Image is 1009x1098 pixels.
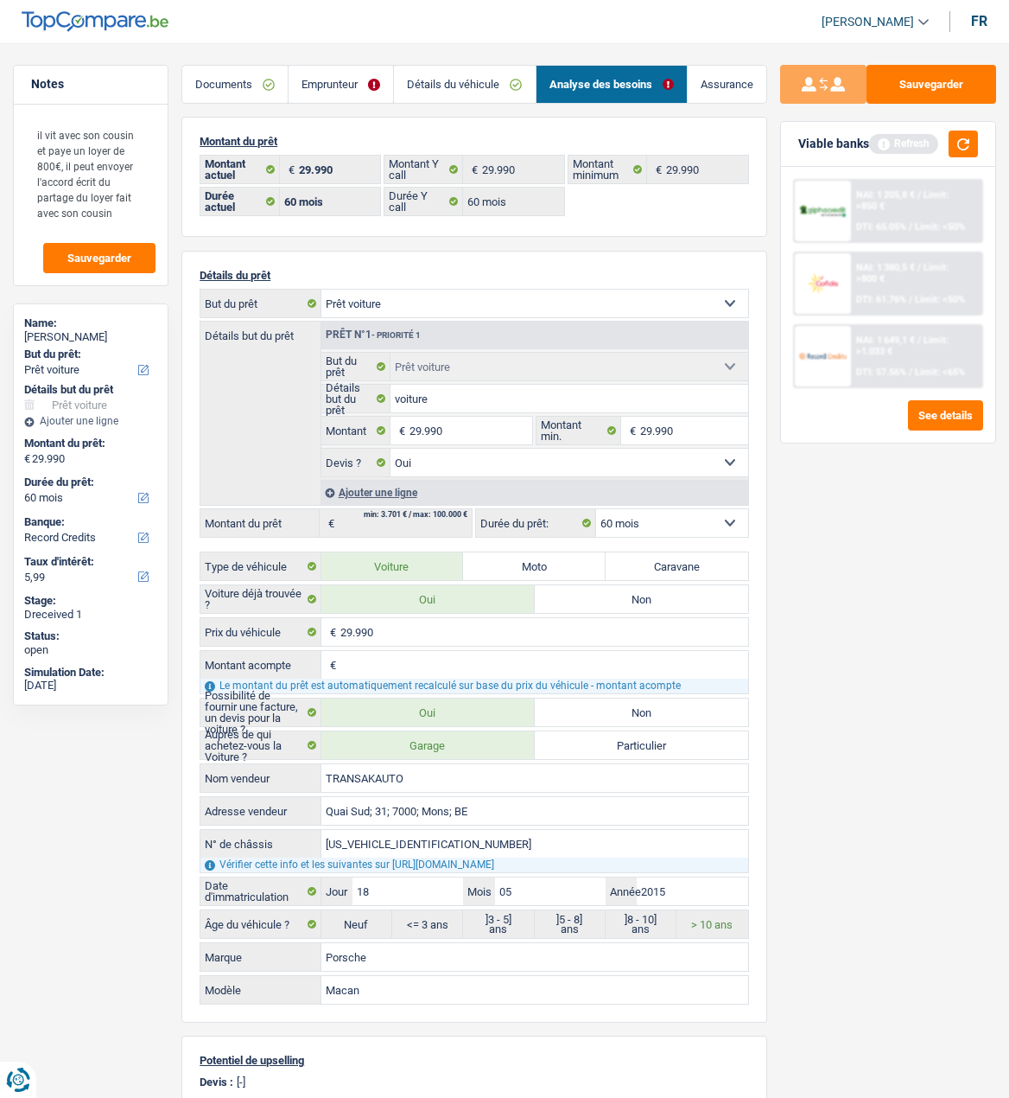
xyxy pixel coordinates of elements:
[24,643,157,657] div: open
[321,417,390,444] label: Montant
[200,509,320,537] label: Montant du prêt
[321,353,391,380] label: But du prêt
[200,618,320,646] label: Prix du véhicule
[31,77,150,92] h5: Notes
[856,367,906,378] span: DTI: 57.56%
[799,204,847,219] img: AlphaCredit
[200,699,320,726] label: Possibilité de fournir une facture, un devis pour la voiture ?
[200,585,320,613] label: Voiture déjà trouvée ?
[856,262,915,273] span: NAI: 1 380,5 €
[320,509,339,537] span: €
[908,400,983,431] button: See details
[915,367,965,378] span: Limit: <65%
[394,66,535,103] a: Détails du véhicule
[321,618,340,646] span: €
[24,608,157,622] div: Dreceived 1
[536,417,621,444] label: Montant min.
[200,764,320,792] label: Nom vendeur
[24,555,154,569] label: Taux d'intérêt:
[321,797,748,825] input: Sélectionnez votre adresse dans la barre de recherche
[364,511,467,519] div: min: 3.701 € / max: 100.000 €
[200,552,320,580] label: Type de véhicule
[321,552,464,580] label: Voiture
[24,383,157,397] div: Détails but du prêt
[856,262,949,284] span: Limit: >800 €
[200,797,320,825] label: Adresse vendeur
[856,189,915,201] span: NAI: 1 205,8 €
[971,13,987,29] div: fr
[856,335,915,346] span: NAI: 1 649,1 €
[535,731,748,759] label: Particulier
[24,316,157,330] div: Name:
[463,878,494,905] label: Mois
[321,910,392,938] label: Neuf
[24,437,154,450] label: Montant du prêt:
[22,11,168,32] img: TopCompare Logo
[822,15,914,29] span: [PERSON_NAME]
[321,699,535,726] label: Oui
[915,294,965,305] span: Limit: <50%
[280,156,299,183] span: €
[320,480,748,505] div: Ajouter une ligne
[390,417,409,444] span: €
[321,651,340,679] span: €
[321,385,391,412] label: Détails but du prêt
[647,156,666,183] span: €
[24,515,154,529] label: Banque:
[24,666,157,680] div: Simulation Date:
[621,417,640,444] span: €
[568,156,647,183] label: Montant minimum
[321,329,425,341] div: Prêt n°1
[24,629,157,643] div: Status:
[200,976,320,1004] label: Modèle
[688,66,766,103] a: Assurance
[43,243,155,273] button: Sauvegarder
[200,878,320,905] label: Date d'immatriculation
[237,1076,245,1088] p: [-]
[606,552,748,580] label: Caravane
[24,415,157,427] div: Ajouter une ligne
[917,335,921,346] span: /
[909,367,912,378] span: /
[535,910,606,938] label: ]5 - 8] ans
[909,294,912,305] span: /
[606,910,676,938] label: ]8 - 10] ans
[24,679,157,693] div: [DATE]
[869,134,938,153] div: Refresh
[856,221,906,233] span: DTI: 65.05%
[856,189,949,212] span: Limit: >850 €
[676,910,747,938] label: > 10 ans
[200,943,320,971] label: Marque
[535,699,748,726] label: Non
[200,322,320,342] label: Détails but du prêt
[24,594,157,608] div: Stage:
[321,731,535,759] label: Garage
[182,66,288,103] a: Documents
[289,66,393,103] a: Emprunteur
[371,330,421,340] span: - Priorité 1
[200,910,320,938] label: Âge du véhicule ?
[24,476,154,489] label: Durée du prêt:
[799,344,847,367] img: Record Credits
[352,878,463,905] input: JJ
[200,1054,748,1067] p: Potentiel de upselling
[200,269,748,282] p: Détails du prêt
[200,679,747,693] div: Le montant du prêt est automatiquement recalculé sur base du prix du véhicule - montant acompte
[536,66,687,103] a: Analyse des besoins
[495,878,606,905] input: MM
[463,910,534,938] label: ]3 - 5] ans
[24,348,154,361] label: But du prêt:
[200,290,320,317] label: But du prêt
[915,221,965,233] span: Limit: <50%
[67,252,131,264] span: Sauvegarder
[917,189,921,201] span: /
[476,509,595,537] label: Durée du prêt:
[535,585,748,613] label: Non
[200,188,279,215] label: Durée actuel
[200,830,320,858] label: N° de châssis
[24,330,157,344] div: [PERSON_NAME]
[808,8,929,36] a: [PERSON_NAME]
[463,552,606,580] label: Moto
[200,858,747,872] div: Vérifier cette info et les suivantes sur [URL][DOMAIN_NAME]
[384,188,463,215] label: Durée Y call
